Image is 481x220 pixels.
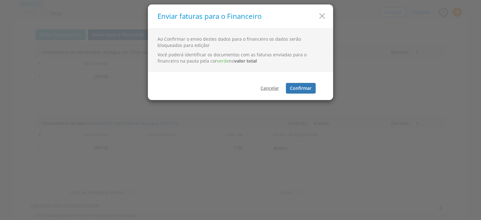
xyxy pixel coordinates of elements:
span: verde [217,58,229,64]
h5: Enviar faturas para o Financeiro [158,13,328,20]
p: Você poderá identificar os documentos com as faturas enviadas para o financeiro na pauta pela cor no [158,52,323,64]
b: valor total [234,58,257,64]
p: Ao Confirmar o envio destes dados para o financeiro os dados serão bloqueados para edição! [158,36,323,49]
button: Cancelar [256,83,283,94]
button: Confirmar [286,83,316,94]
